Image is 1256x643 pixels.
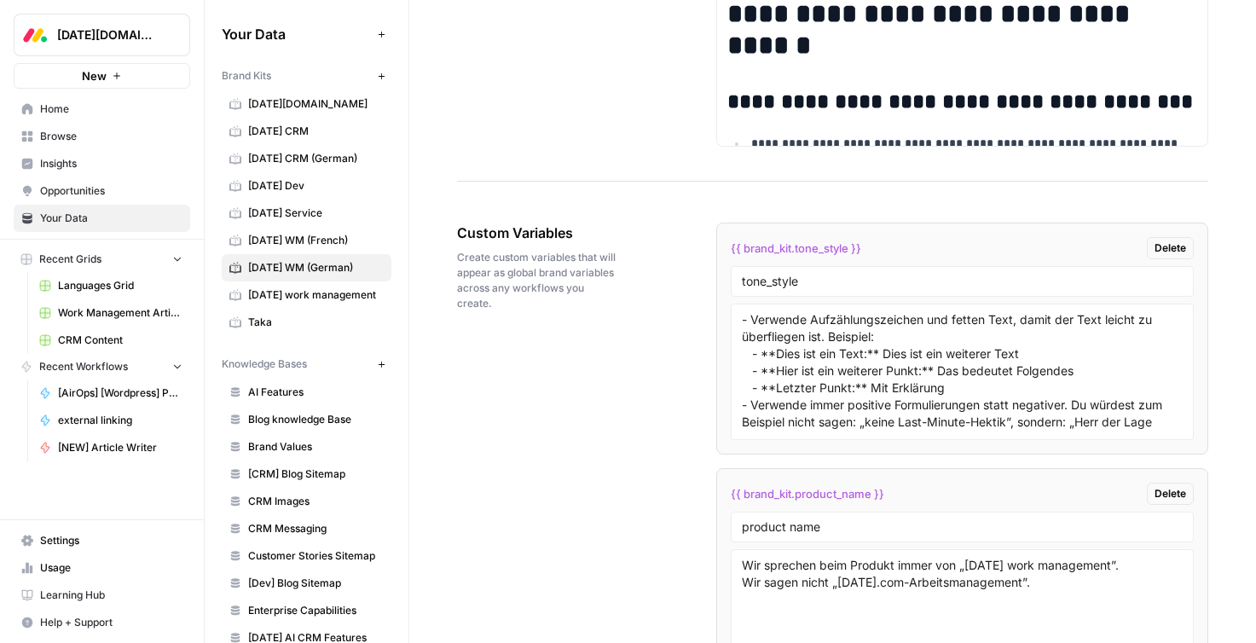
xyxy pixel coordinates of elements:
a: [DATE] Service [222,200,391,227]
span: [DATE][DOMAIN_NAME] [57,26,160,43]
span: Recent Workflows [39,359,128,374]
a: [Dev] Blog Sitemap [222,570,391,597]
span: Your Data [222,24,371,44]
span: Insights [40,156,182,171]
span: Brand Kits [222,68,271,84]
a: Learning Hub [14,582,190,609]
a: Brand Values [222,433,391,461]
span: [DATE] CRM (German) [248,151,384,166]
span: Delete [1155,486,1186,501]
span: [CRM] Blog Sitemap [248,466,384,482]
a: [CRM] Blog Sitemap [222,461,391,488]
button: Recent Workflows [14,354,190,379]
span: Delete [1155,240,1186,256]
span: Browse [40,129,182,144]
span: Custom Variables [457,223,621,243]
span: Recent Grids [39,252,101,267]
a: Work Management Article Grid [32,299,190,327]
a: CRM Messaging [222,515,391,542]
span: [DATE] WM (German) [248,260,384,275]
span: [Dev] Blog Sitemap [248,576,384,591]
span: [NEW] Article Writer [58,440,182,455]
span: Opportunities [40,183,182,199]
button: Workspace: Monday.com [14,14,190,56]
textarea: - Verwende Aufzählungszeichen und fetten Text, damit der Text leicht zu überfliegen ist. Beispiel... [742,311,1183,432]
span: [DATE] WM (French) [248,233,384,248]
span: CRM Images [248,494,384,509]
a: Enterprise Capabilities [222,597,391,624]
span: [DATE][DOMAIN_NAME] [248,96,384,112]
a: [DATE][DOMAIN_NAME] [222,90,391,118]
a: [DATE] work management [222,281,391,309]
a: CRM Content [32,327,190,354]
span: New [82,67,107,84]
a: [DATE] WM (German) [222,254,391,281]
span: Brand Values [248,439,384,455]
a: CRM Images [222,488,391,515]
span: [DATE] CRM [248,124,384,139]
span: AI Features [248,385,384,400]
button: Delete [1147,483,1194,505]
span: {{ brand_kit.product_name }} [731,485,884,502]
a: [AirOps] [Wordpress] Publish Cornerstone Post [32,379,190,407]
input: Variable Name [742,519,1183,535]
a: [DATE] CRM [222,118,391,145]
input: Variable Name [742,274,1183,289]
span: Home [40,101,182,117]
span: [AirOps] [Wordpress] Publish Cornerstone Post [58,385,182,401]
button: Delete [1147,237,1194,259]
button: Recent Grids [14,246,190,272]
a: Languages Grid [32,272,190,299]
span: Languages Grid [58,278,182,293]
button: Help + Support [14,609,190,636]
a: [DATE] WM (French) [222,227,391,254]
a: Your Data [14,205,190,232]
a: [NEW] Article Writer [32,434,190,461]
span: Taka [248,315,384,330]
a: Home [14,96,190,123]
span: Learning Hub [40,588,182,603]
a: Usage [14,554,190,582]
img: Monday.com Logo [20,20,50,50]
span: CRM Content [58,333,182,348]
span: Blog knowledge Base [248,412,384,427]
span: Knowledge Bases [222,356,307,372]
span: {{ brand_kit.tone_style }} [731,240,861,257]
span: Work Management Article Grid [58,305,182,321]
span: external linking [58,413,182,428]
a: Insights [14,150,190,177]
a: Browse [14,123,190,150]
a: Opportunities [14,177,190,205]
span: Usage [40,560,182,576]
a: Blog knowledge Base [222,406,391,433]
span: CRM Messaging [248,521,384,536]
a: Customer Stories Sitemap [222,542,391,570]
span: [DATE] Service [248,206,384,221]
button: New [14,63,190,89]
a: Settings [14,527,190,554]
span: [DATE] Dev [248,178,384,194]
span: Settings [40,533,182,548]
span: Customer Stories Sitemap [248,548,384,564]
a: [DATE] CRM (German) [222,145,391,172]
a: AI Features [222,379,391,406]
a: [DATE] Dev [222,172,391,200]
span: Your Data [40,211,182,226]
a: Taka [222,309,391,336]
span: Create custom variables that will appear as global brand variables across any workflows you create. [457,250,621,311]
a: external linking [32,407,190,434]
span: [DATE] work management [248,287,384,303]
span: Enterprise Capabilities [248,603,384,618]
span: Help + Support [40,615,182,630]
